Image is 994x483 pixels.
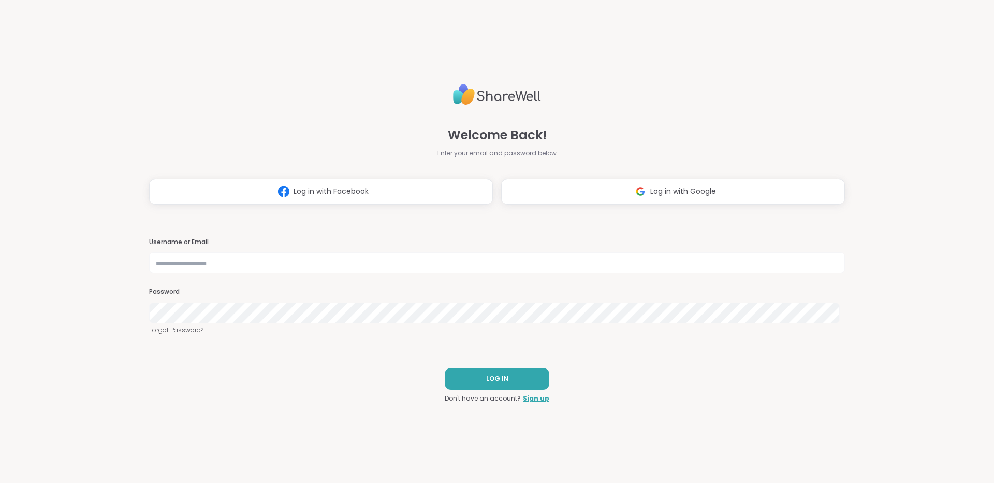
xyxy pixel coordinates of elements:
button: Log in with Google [501,179,845,205]
a: Sign up [523,394,549,403]
span: Enter your email and password below [437,149,557,158]
span: Don't have an account? [445,394,521,403]
img: ShareWell Logomark [274,182,294,201]
span: Welcome Back! [448,126,547,145]
img: ShareWell Logo [453,80,541,109]
span: Log in with Google [650,186,716,197]
h3: Username or Email [149,238,845,247]
span: Log in with Facebook [294,186,369,197]
img: ShareWell Logomark [631,182,650,201]
span: LOG IN [486,374,508,383]
button: LOG IN [445,368,549,390]
button: Log in with Facebook [149,179,493,205]
a: Forgot Password? [149,325,845,335]
h3: Password [149,288,845,296]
